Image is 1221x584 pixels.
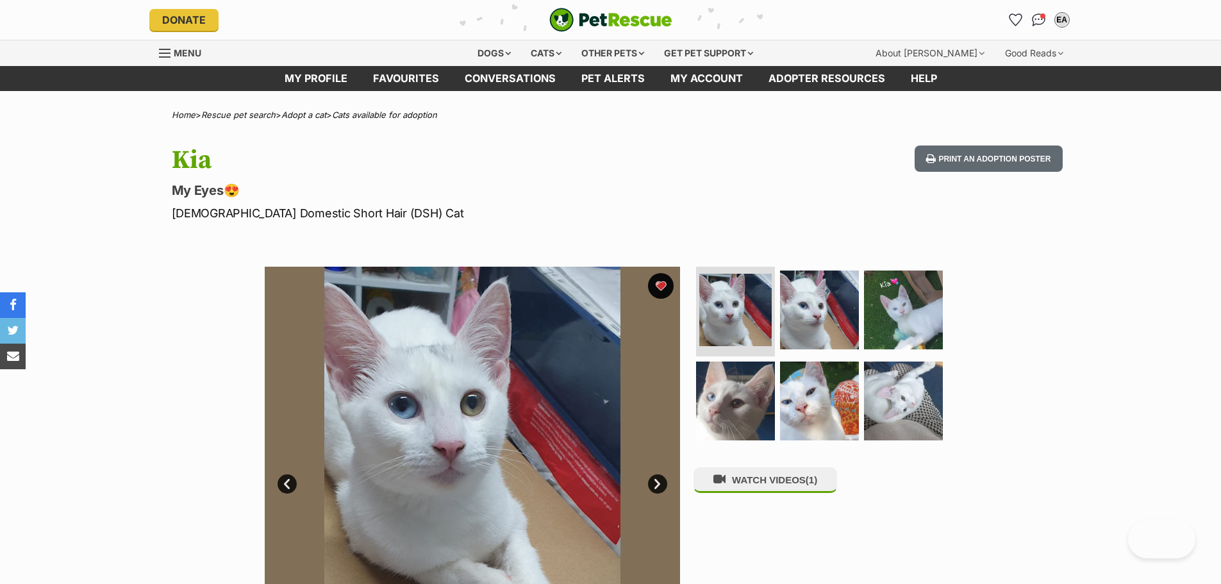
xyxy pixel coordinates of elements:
[172,110,195,120] a: Home
[655,40,762,66] div: Get pet support
[694,467,837,492] button: WATCH VIDEOS(1)
[864,271,943,349] img: Photo of Kia
[360,66,452,91] a: Favourites
[996,40,1072,66] div: Good Reads
[452,66,569,91] a: conversations
[648,273,674,299] button: favourite
[549,8,672,32] a: PetRescue
[696,362,775,440] img: Photo of Kia
[1006,10,1026,30] a: Favourites
[172,181,714,199] p: My Eyes😍
[174,47,201,58] span: Menu
[1052,10,1072,30] button: My account
[172,146,714,175] h1: Kia
[658,66,756,91] a: My account
[1056,13,1068,26] div: EA
[699,274,772,346] img: Photo of Kia
[898,66,950,91] a: Help
[1128,520,1195,558] iframe: Help Scout Beacon - Open
[572,40,653,66] div: Other pets
[867,40,993,66] div: About [PERSON_NAME]
[780,362,859,440] img: Photo of Kia
[756,66,898,91] a: Adopter resources
[159,40,210,63] a: Menu
[272,66,360,91] a: My profile
[149,9,219,31] a: Donate
[332,110,437,120] a: Cats available for adoption
[522,40,570,66] div: Cats
[569,66,658,91] a: Pet alerts
[469,40,520,66] div: Dogs
[1032,13,1045,26] img: chat-41dd97257d64d25036548639549fe6c8038ab92f7586957e7f3b1b290dea8141.svg
[864,362,943,440] img: Photo of Kia
[780,271,859,349] img: Photo of Kia
[648,474,667,494] a: Next
[915,146,1062,172] button: Print an adoption poster
[172,204,714,222] p: [DEMOGRAPHIC_DATA] Domestic Short Hair (DSH) Cat
[201,110,276,120] a: Rescue pet search
[1029,10,1049,30] a: Conversations
[140,110,1082,120] div: > > >
[278,474,297,494] a: Prev
[806,474,817,485] span: (1)
[549,8,672,32] img: logo-cat-932fe2b9b8326f06289b0f2fb663e598f794de774fb13d1741a6617ecf9a85b4.svg
[1006,10,1072,30] ul: Account quick links
[281,110,326,120] a: Adopt a cat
